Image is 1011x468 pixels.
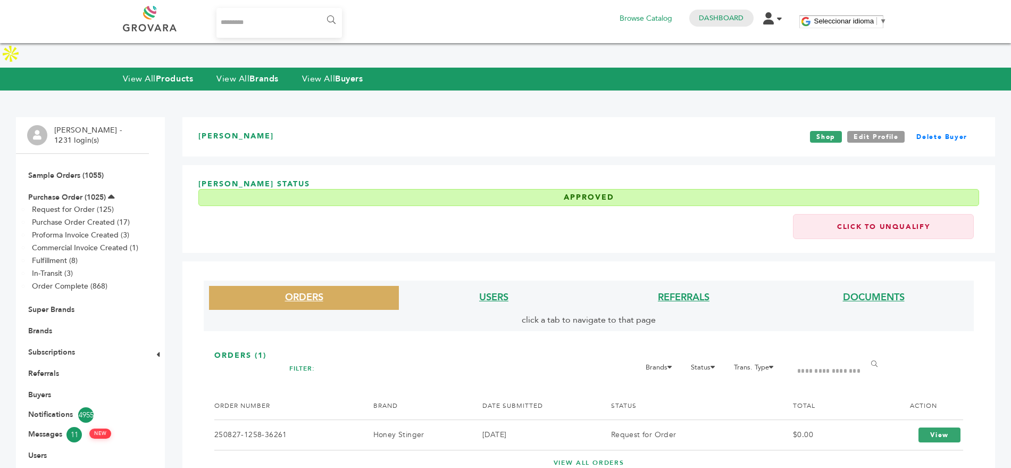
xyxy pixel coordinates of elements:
span: ▼ [880,17,887,25]
a: In-Transit (3) [32,268,73,278]
a: VIEW ALL ORDERS [214,458,963,467]
th: ACTION [871,392,963,420]
a: Purchase Order (1025) [28,192,106,202]
a: Notifications4955 [28,407,137,423]
a: Edit Profile [847,131,905,143]
a: Purchase Order Created (17) [32,217,130,227]
a: Browse Catalog [620,13,672,24]
a: Messages11 NEW [28,427,137,442]
a: View AllProducts [123,73,194,85]
li: Brands [640,361,683,379]
a: Buyers [28,390,51,400]
a: Referrals [28,368,59,379]
a: REFERRALS [658,291,709,304]
h2: FILTER: [289,361,315,376]
th: ORDER NUMBER [214,392,360,420]
a: View AllBuyers [302,73,363,85]
li: Trans. Type [729,361,785,379]
a: Users [28,450,47,461]
li: Status [686,361,726,379]
a: USERS [479,291,508,304]
a: Order Complete (868) [32,281,107,291]
a: Request for Order (125) [32,204,114,215]
th: BRAND [360,392,469,420]
a: Brands [28,326,52,336]
span: 11 [66,427,82,442]
a: Seleccionar idioma​ [814,17,887,25]
span: NEW [89,429,111,439]
td: Honey Stinger [360,420,469,450]
input: Search... [216,8,342,38]
img: profile.png [27,125,47,145]
a: Shop [810,131,842,143]
a: Proforma Invoice Created (3) [32,230,129,240]
a: Click to Unqualify [793,214,974,239]
a: View AllBrands [216,73,279,85]
strong: Buyers [335,73,363,85]
th: TOTAL [780,392,871,420]
a: View [918,428,960,442]
div: Approved [198,189,979,206]
th: STATUS [598,392,780,420]
li: [PERSON_NAME] - 1231 login(s) [54,125,124,146]
td: [DATE] [469,420,598,450]
strong: Products [156,73,193,85]
a: DOCUMENTS [843,291,905,304]
strong: Brands [249,73,278,85]
a: ORDERS [285,291,323,304]
a: Fulfillment (8) [32,256,78,266]
span: Seleccionar idioma [814,17,874,25]
span: click a tab to navigate to that page [522,314,656,326]
input: Filter by keywords [789,361,871,382]
a: Commercial Invoice Created (1) [32,243,138,253]
a: Sample Orders (1055) [28,170,104,180]
td: $0.00 [780,420,871,450]
th: DATE SUBMITTED [469,392,598,420]
td: 250827-1258-36261 [214,420,360,450]
h3: [PERSON_NAME] [198,131,274,143]
a: Super Brands [28,305,74,315]
h3: [PERSON_NAME] Status [198,179,979,214]
span: 4955 [78,407,94,423]
h1: ORDERS (1) [214,350,963,361]
a: Dashboard [699,13,743,23]
td: Request for Order [598,420,780,450]
a: Delete Buyer [910,131,974,143]
a: Subscriptions [28,347,75,357]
